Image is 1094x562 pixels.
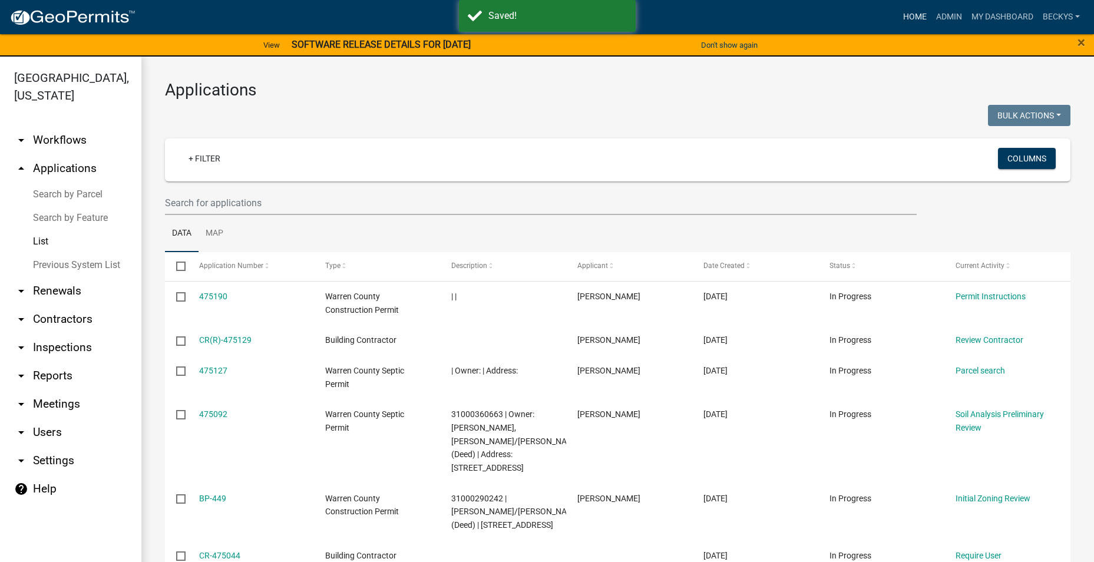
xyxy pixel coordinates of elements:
[451,366,518,375] span: | Owner: | Address:
[692,252,818,280] datatable-header-cell: Date Created
[956,262,1004,270] span: Current Activity
[199,335,252,345] a: CR(R)-475129
[956,366,1005,375] a: Parcel search
[577,366,640,375] span: Greg Patton
[944,252,1070,280] datatable-header-cell: Current Activity
[703,366,728,375] span: 09/08/2025
[451,409,581,472] span: 31000360663 | Owner: WORTHINGTON, ANDREW REID/EMILY JOY (Deed) | Address: 18901 120TH AVE
[14,425,28,439] i: arrow_drop_down
[703,494,728,503] span: 09/08/2025
[259,35,285,55] a: View
[566,252,692,280] datatable-header-cell: Applicant
[818,252,944,280] datatable-header-cell: Status
[14,397,28,411] i: arrow_drop_down
[325,409,404,432] span: Warren County Septic Permit
[829,409,871,419] span: In Progress
[14,161,28,176] i: arrow_drop_up
[829,292,871,301] span: In Progress
[187,252,313,280] datatable-header-cell: Application Number
[703,292,728,301] span: 09/08/2025
[14,340,28,355] i: arrow_drop_down
[577,335,640,345] span: Greg Patton
[14,133,28,147] i: arrow_drop_down
[325,292,399,315] span: Warren County Construction Permit
[165,252,187,280] datatable-header-cell: Select
[179,148,230,169] a: + Filter
[313,252,439,280] datatable-header-cell: Type
[577,262,608,270] span: Applicant
[931,6,967,28] a: Admin
[956,551,1002,560] a: Require User
[1078,35,1085,49] button: Close
[829,366,871,375] span: In Progress
[325,262,341,270] span: Type
[325,366,404,389] span: Warren County Septic Permit
[165,80,1070,100] h3: Applications
[325,551,396,560] span: Building Contractor
[956,409,1044,432] a: Soil Analysis Preliminary Review
[998,148,1056,169] button: Columns
[199,494,226,503] a: BP-449
[956,292,1026,301] a: Permit Instructions
[488,9,627,23] div: Saved!
[577,409,640,419] span: Eric Haworth
[829,262,850,270] span: Status
[956,494,1030,503] a: Initial Zoning Review
[199,366,227,375] a: 475127
[703,335,728,345] span: 09/08/2025
[1038,6,1085,28] a: beckys
[451,262,487,270] span: Description
[165,215,199,253] a: Data
[696,35,762,55] button: Don't show again
[325,494,399,517] span: Warren County Construction Permit
[703,262,745,270] span: Date Created
[703,551,728,560] span: 09/08/2025
[199,215,230,253] a: Map
[898,6,931,28] a: Home
[988,105,1070,126] button: Bulk Actions
[14,454,28,468] i: arrow_drop_down
[165,191,917,215] input: Search for applications
[451,494,581,530] span: 31000290242 | BOCHNER, JAMES CRAIG/LORI LYNN (Deed) | 17072 88TH AVE
[829,494,871,503] span: In Progress
[1078,34,1085,51] span: ×
[829,551,871,560] span: In Progress
[199,409,227,419] a: 475092
[967,6,1038,28] a: My Dashboard
[440,252,566,280] datatable-header-cell: Description
[292,39,471,50] strong: SOFTWARE RELEASE DETAILS FOR [DATE]
[14,482,28,496] i: help
[829,335,871,345] span: In Progress
[14,312,28,326] i: arrow_drop_down
[577,292,640,301] span: Martin Konrad
[451,292,457,301] span: | |
[956,335,1023,345] a: Review Contractor
[199,262,263,270] span: Application Number
[14,284,28,298] i: arrow_drop_down
[577,494,640,503] span: Anthony Funaro
[199,551,240,560] a: CR-475044
[703,409,728,419] span: 09/08/2025
[325,335,396,345] span: Building Contractor
[14,369,28,383] i: arrow_drop_down
[199,292,227,301] a: 475190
